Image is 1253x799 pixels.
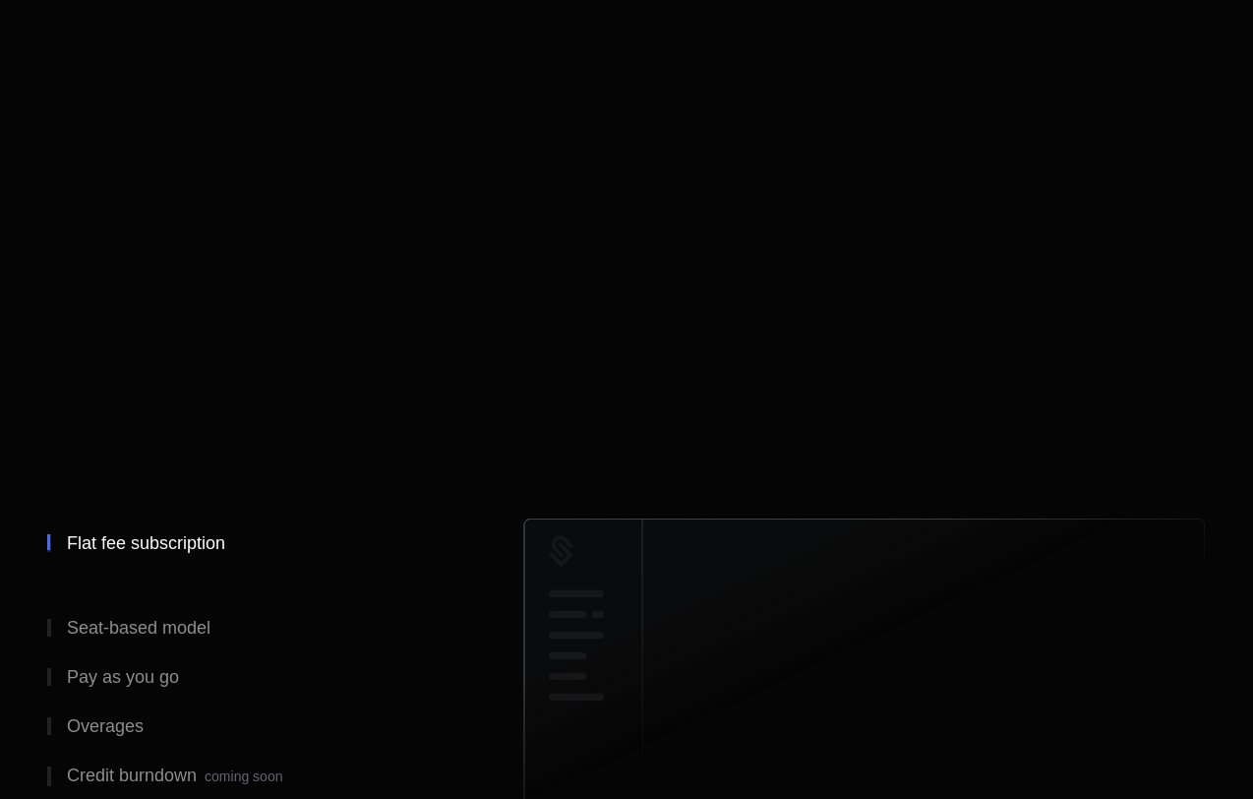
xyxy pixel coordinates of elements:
[67,717,144,735] div: Overages
[205,768,282,784] span: coming soon
[47,519,460,603] button: Flat fee subscription
[67,668,179,686] div: Pay as you go
[67,534,225,552] div: Flat fee subscription
[67,619,210,637] div: Seat-based model
[47,702,460,751] button: Overages
[47,603,460,652] button: Seat-based model
[47,652,460,702] button: Pay as you go
[67,767,282,786] div: Credit burndown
